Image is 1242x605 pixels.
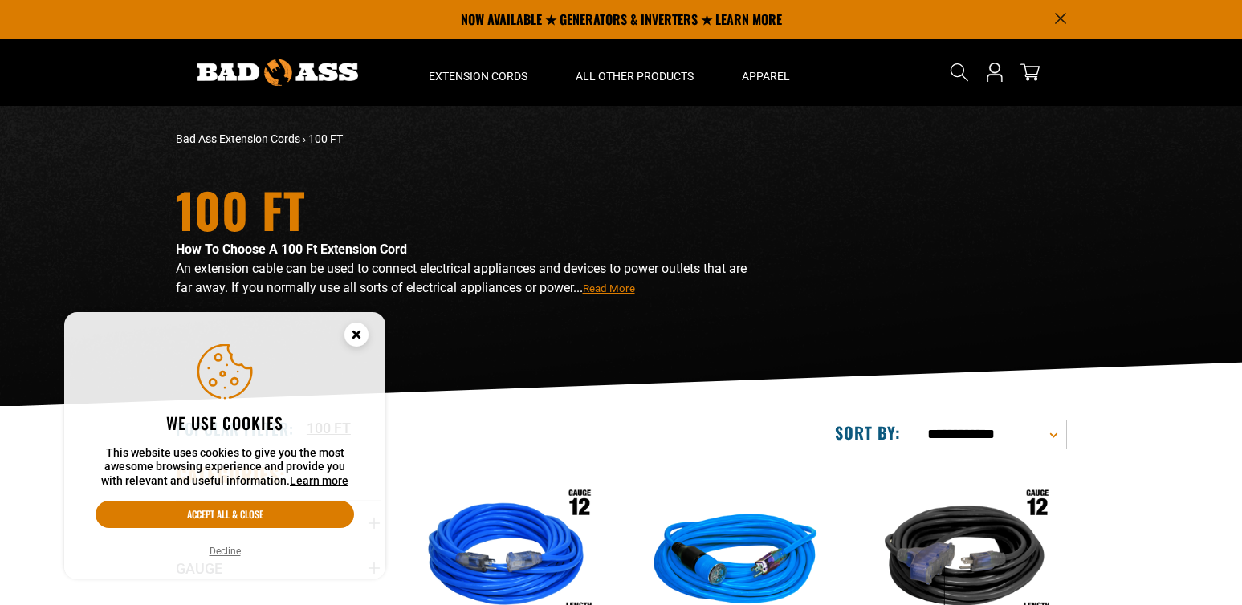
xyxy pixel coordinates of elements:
aside: Cookie Consent [64,312,385,580]
summary: Apparel [718,39,814,106]
summary: Extension Cords [405,39,552,106]
span: Read More [583,282,635,294]
span: All Other Products [576,69,694,83]
a: Bad Ass Extension Cords [176,132,300,145]
p: An extension cable can be used to connect electrical appliances and devices to power outlets that... [176,259,762,298]
span: Apparel [742,69,790,83]
img: Bad Ass Extension Cords [197,59,358,86]
span: Extension Cords [429,69,527,83]
summary: Search [947,59,972,85]
span: › [303,132,306,145]
strong: How To Choose A 100 Ft Extension Cord [176,242,407,257]
span: 100 FT [308,132,343,145]
nav: breadcrumbs [176,131,762,148]
h1: 100 FT [176,185,762,233]
h2: We use cookies [96,412,354,433]
button: Accept all & close [96,501,354,528]
button: Decline [205,543,246,559]
p: This website uses cookies to give you the most awesome browsing experience and provide you with r... [96,446,354,489]
a: Learn more [290,474,348,487]
label: Sort by: [835,422,901,443]
summary: All Other Products [552,39,718,106]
